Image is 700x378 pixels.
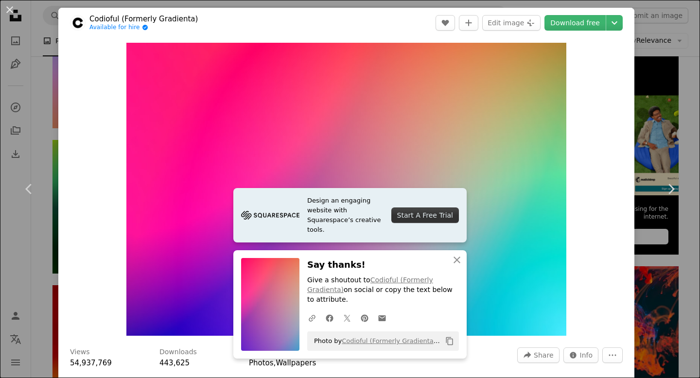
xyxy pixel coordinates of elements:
a: Codioful (Formerly Gradienta) [307,276,433,294]
span: Share [534,348,553,362]
a: Codioful (Formerly Gradienta) [89,14,198,24]
a: Photos [249,359,274,367]
span: Info [580,348,593,362]
h3: Views [70,347,90,357]
div: Start A Free Trial [391,207,459,223]
span: 443,625 [159,359,190,367]
button: Zoom in on this image [126,43,566,336]
button: Copy to clipboard [441,333,458,349]
button: More Actions [602,347,623,363]
h3: Say thanks! [307,258,459,272]
button: Share this image [517,347,559,363]
span: , [274,359,276,367]
p: Give a shoutout to on social or copy the text below to attribute. [307,276,459,305]
img: pink and blue color illustration [126,43,566,336]
span: 54,937,769 [70,359,112,367]
button: Stats about this image [563,347,599,363]
button: Edit image [482,15,541,31]
h3: Downloads [159,347,197,357]
a: Next [642,142,700,236]
span: Design an engaging website with Squarespace’s creative tools. [307,196,384,235]
img: Go to Codioful (Formerly Gradienta)'s profile [70,15,86,31]
a: Design an engaging website with Squarespace’s creative tools.Start A Free Trial [233,188,467,242]
a: Codioful (Formerly Gradienta) [342,337,440,344]
button: Like [436,15,455,31]
a: Available for hire [89,24,198,32]
a: Share on Pinterest [356,308,373,327]
a: Share over email [373,308,391,327]
a: Download free [544,15,606,31]
a: Share on Facebook [321,308,338,327]
button: Choose download size [606,15,623,31]
a: Share on Twitter [338,308,356,327]
span: Photo by on [309,333,441,349]
a: Wallpapers [276,359,316,367]
button: Add to Collection [459,15,478,31]
img: file-1705255347840-230a6ab5bca9image [241,208,299,223]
